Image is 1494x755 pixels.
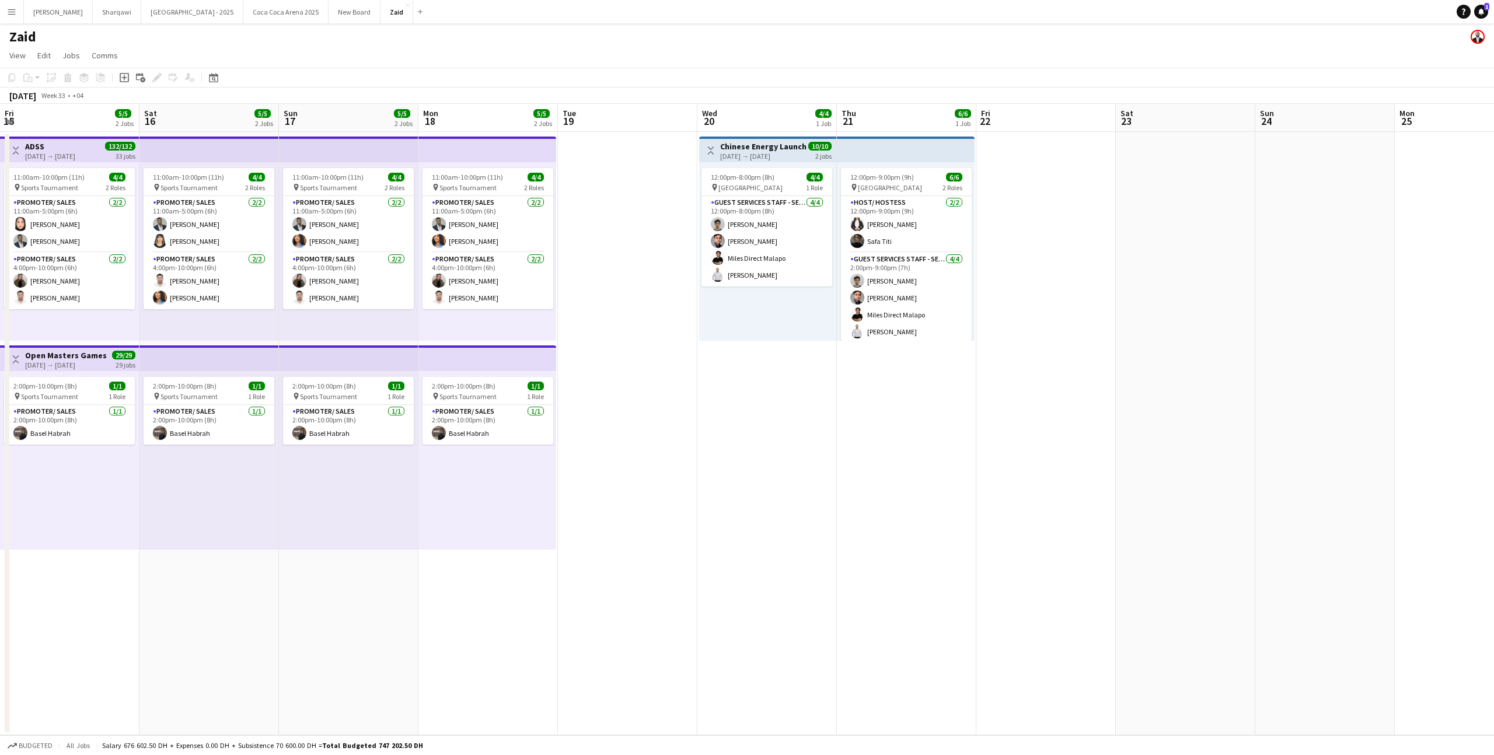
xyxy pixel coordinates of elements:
[388,173,404,181] span: 4/4
[701,168,832,286] app-job-card: 12:00pm-8:00pm (8h)4/4 [GEOGRAPHIC_DATA]1 RoleGuest Services Staff - Senior4/412:00pm-8:00pm (8h)...
[9,50,26,61] span: View
[21,392,78,401] span: Sports Tournament
[1258,114,1274,128] span: 24
[527,392,544,401] span: 1 Role
[160,392,218,401] span: Sports Tournament
[850,173,914,181] span: 12:00pm-9:00pm (9h)
[439,392,497,401] span: Sports Tournament
[561,114,576,128] span: 19
[115,109,131,118] span: 5/5
[282,114,298,128] span: 17
[432,173,503,181] span: 11:00am-10:00pm (11h)
[807,173,823,181] span: 4/4
[815,151,832,160] div: 2 jobs
[25,350,107,361] h3: Open Masters Games
[1120,108,1133,118] span: Sat
[4,377,135,445] app-job-card: 2:00pm-10:00pm (8h)1/1 Sports Tournament1 RolePromoter/ Sales1/12:00pm-10:00pm (8h)Basel Habrah
[6,739,54,752] button: Budgeted
[841,168,972,341] app-job-card: 12:00pm-9:00pm (9h)6/6 [GEOGRAPHIC_DATA]2 RolesHost/ Hostess2/212:00pm-9:00pm (9h)[PERSON_NAME]Sa...
[423,108,438,118] span: Mon
[37,50,51,61] span: Edit
[249,173,265,181] span: 4/4
[58,48,85,63] a: Jobs
[109,382,125,390] span: 1/1
[72,91,83,100] div: +04
[439,183,497,192] span: Sports Tournament
[394,109,410,118] span: 5/5
[25,152,75,160] div: [DATE] → [DATE]
[64,741,92,750] span: All jobs
[981,108,990,118] span: Fri
[943,183,962,192] span: 2 Roles
[955,119,971,128] div: 1 Job
[9,90,36,102] div: [DATE]
[283,196,414,253] app-card-role: Promoter/ Sales2/211:00am-5:00pm (6h)[PERSON_NAME][PERSON_NAME]
[33,48,55,63] a: Edit
[300,183,357,192] span: Sports Tournament
[1260,108,1274,118] span: Sun
[329,1,381,23] button: New Board
[13,173,85,181] span: 11:00am-10:00pm (11h)
[283,405,414,445] app-card-role: Promoter/ Sales1/12:00pm-10:00pm (8h)Basel Habrah
[322,741,423,750] span: Total Budgeted 747 202.50 DH
[432,382,495,390] span: 2:00pm-10:00pm (8h)
[720,152,807,160] div: [DATE] → [DATE]
[946,173,962,181] span: 6/6
[381,1,413,23] button: Zaid
[144,253,274,309] app-card-role: Promoter/ Sales2/24:00pm-10:00pm (6h)[PERSON_NAME][PERSON_NAME]
[858,183,922,192] span: [GEOGRAPHIC_DATA]
[160,183,218,192] span: Sports Tournament
[144,377,274,445] app-job-card: 2:00pm-10:00pm (8h)1/1 Sports Tournament1 RolePromoter/ Sales1/12:00pm-10:00pm (8h)Basel Habrah
[385,183,404,192] span: 2 Roles
[283,168,414,309] div: 11:00am-10:00pm (11h)4/4 Sports Tournament2 RolesPromoter/ Sales2/211:00am-5:00pm (6h)[PERSON_NAM...
[816,119,831,128] div: 1 Job
[116,359,135,369] div: 29 jobs
[1484,3,1489,11] span: 1
[25,361,107,369] div: [DATE] → [DATE]
[524,183,544,192] span: 2 Roles
[93,1,141,23] button: Sharqawi
[300,392,357,401] span: Sports Tournament
[245,183,265,192] span: 2 Roles
[388,382,404,390] span: 1/1
[109,173,125,181] span: 4/4
[144,405,274,445] app-card-role: Promoter/ Sales1/12:00pm-10:00pm (8h)Basel Habrah
[243,1,329,23] button: Coca Coca Arena 2025
[841,196,972,253] app-card-role: Host/ Hostess2/212:00pm-9:00pm (9h)[PERSON_NAME]Safa Titi
[1471,30,1485,44] app-user-avatar: Zaid Rahmoun
[39,91,68,100] span: Week 33
[5,108,14,118] span: Fri
[1119,114,1133,128] span: 23
[563,108,576,118] span: Tue
[144,168,274,309] app-job-card: 11:00am-10:00pm (11h)4/4 Sports Tournament2 RolesPromoter/ Sales2/211:00am-5:00pm (6h)[PERSON_NAM...
[808,142,832,151] span: 10/10
[711,173,774,181] span: 12:00pm-8:00pm (8h)
[4,196,135,253] app-card-role: Promoter/ Sales2/211:00am-5:00pm (6h)[PERSON_NAME][PERSON_NAME]
[21,183,78,192] span: Sports Tournament
[102,741,423,750] div: Salary 676 602.50 DH + Expenses 0.00 DH + Subsistence 70 600.00 DH =
[112,351,135,359] span: 29/29
[19,742,53,750] span: Budgeted
[144,108,157,118] span: Sat
[423,405,553,445] app-card-role: Promoter/ Sales1/12:00pm-10:00pm (8h)Basel Habrah
[533,109,550,118] span: 5/5
[720,141,807,152] h3: Chinese Energy Launch Event
[815,109,832,118] span: 4/4
[116,151,135,160] div: 33 jobs
[840,114,856,128] span: 21
[292,173,364,181] span: 11:00am-10:00pm (11h)
[283,253,414,309] app-card-role: Promoter/ Sales2/24:00pm-10:00pm (6h)[PERSON_NAME][PERSON_NAME]
[841,253,972,343] app-card-role: Guest Services Staff - Senior4/42:00pm-9:00pm (7h)[PERSON_NAME][PERSON_NAME]Miles Direct Malapo[P...
[4,168,135,309] app-job-card: 11:00am-10:00pm (11h)4/4 Sports Tournament2 RolesPromoter/ Sales2/211:00am-5:00pm (6h)[PERSON_NAM...
[249,382,265,390] span: 1/1
[25,141,75,152] h3: ADSS
[528,173,544,181] span: 4/4
[153,173,224,181] span: 11:00am-10:00pm (11h)
[92,50,118,61] span: Comms
[1398,114,1415,128] span: 25
[141,1,243,23] button: [GEOGRAPHIC_DATA] - 2025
